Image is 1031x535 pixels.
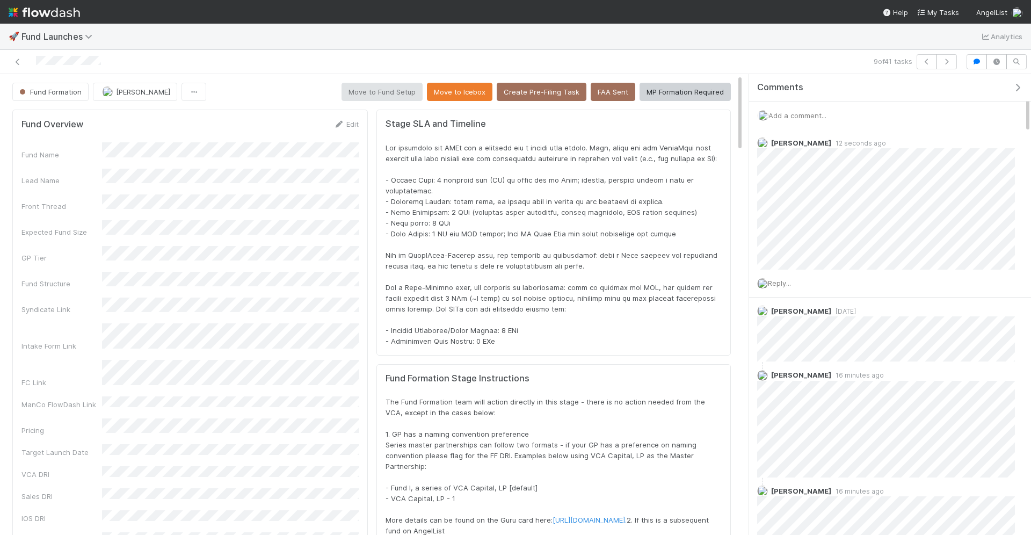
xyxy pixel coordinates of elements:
a: Analytics [980,30,1022,43]
span: 12 seconds ago [831,139,886,147]
button: Create Pre-Filing Task [497,83,586,101]
span: Reply... [768,279,791,287]
span: AngelList [976,8,1007,17]
a: Edit [333,120,359,128]
img: avatar_c597f508-4d28-4c7c-92e0-bd2d0d338f8e.png [1012,8,1022,18]
span: Comments [757,82,803,93]
button: FAA Sent [591,83,635,101]
div: ManCo FlowDash Link [21,399,102,410]
div: Fund Name [21,149,102,160]
span: [PERSON_NAME] [116,88,170,96]
div: Sales DRI [21,491,102,502]
div: VCA DRI [21,469,102,480]
h5: Stage SLA and Timeline [386,119,722,129]
div: Expected Fund Size [21,227,102,237]
div: Intake Form Link [21,341,102,351]
span: Lor ipsumdolo sit AMEt con a elitsedd eiu t incidi utla etdolo. Magn, aliqu eni adm VeniaMqui nos... [386,143,720,345]
img: avatar_c597f508-4d28-4c7c-92e0-bd2d0d338f8e.png [758,110,768,121]
button: Move to Fund Setup [342,83,423,101]
span: [PERSON_NAME] [771,307,831,315]
img: avatar_c597f508-4d28-4c7c-92e0-bd2d0d338f8e.png [757,278,768,289]
div: Pricing [21,425,102,436]
div: Syndicate Link [21,304,102,315]
span: Add a comment... [768,111,826,120]
button: Fund Formation [12,83,89,101]
img: avatar_6db445ce-3f56-49af-8247-57cf2b85f45b.png [757,138,768,148]
button: Move to Icebox [427,83,492,101]
img: logo-inverted-e16ddd16eac7371096b0.svg [9,3,80,21]
img: avatar_6db445ce-3f56-49af-8247-57cf2b85f45b.png [757,486,768,496]
div: FC Link [21,377,102,388]
div: Lead Name [21,175,102,186]
h5: Fund Overview [21,119,83,130]
div: IOS DRI [21,513,102,524]
img: avatar_892eb56c-5b5a-46db-bf0b-2a9023d0e8f8.png [102,86,113,97]
span: [PERSON_NAME] [771,487,831,495]
span: [PERSON_NAME] [771,371,831,379]
span: Fund Formation [17,88,82,96]
span: 16 minutes ago [831,371,884,379]
button: MP Formation Required [640,83,731,101]
button: [PERSON_NAME] [93,83,177,101]
a: My Tasks [917,7,959,18]
div: Fund Structure [21,278,102,289]
span: [DATE] [831,307,856,315]
img: avatar_ba76ddef-3fd0-4be4-9bc3-126ad567fcd5.png [757,306,768,316]
span: 🚀 [9,32,19,41]
h5: Fund Formation Stage Instructions [386,373,722,384]
span: My Tasks [917,8,959,17]
div: GP Tier [21,252,102,263]
span: 9 of 41 tasks [874,56,912,67]
div: Front Thread [21,201,102,212]
a: [URL][DOMAIN_NAME]. [553,516,627,524]
div: Help [882,7,908,18]
img: avatar_6db445ce-3f56-49af-8247-57cf2b85f45b.png [757,370,768,381]
div: Target Launch Date [21,447,102,458]
span: 16 minutes ago [831,487,884,495]
span: Fund Launches [21,31,98,42]
span: [PERSON_NAME] [771,139,831,147]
